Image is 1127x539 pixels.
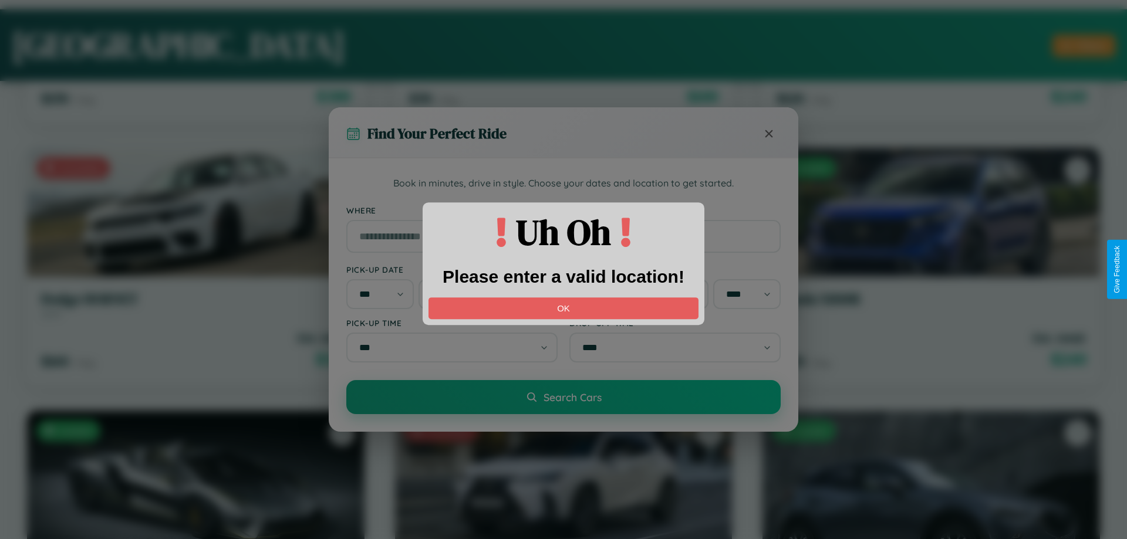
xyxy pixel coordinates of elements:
label: Pick-up Date [346,265,558,274]
h3: Find Your Perfect Ride [367,124,507,143]
label: Drop-off Date [569,265,781,274]
label: Pick-up Time [346,318,558,328]
span: Search Cars [544,391,602,404]
label: Where [346,205,781,215]
label: Drop-off Time [569,318,781,328]
p: Book in minutes, drive in style. Choose your dates and location to get started. [346,176,781,191]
